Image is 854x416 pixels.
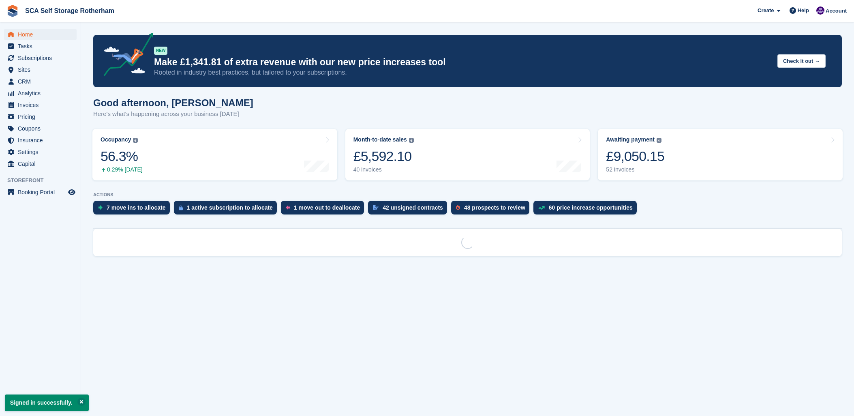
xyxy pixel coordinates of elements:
a: menu [4,52,77,64]
button: Check it out → [777,54,826,68]
img: icon-info-grey-7440780725fd019a000dd9b08b2336e03edf1995a4989e88bcd33f0948082b44.svg [133,138,138,143]
a: menu [4,29,77,40]
div: 1 move out to deallocate [294,204,360,211]
p: Here's what's happening across your business [DATE] [93,109,253,119]
a: 60 price increase opportunities [533,201,641,219]
a: menu [4,123,77,134]
span: Account [826,7,847,15]
a: menu [4,146,77,158]
span: Booking Portal [18,187,66,198]
h1: Good afternoon, [PERSON_NAME] [93,97,253,108]
a: 42 unsigned contracts [368,201,451,219]
span: Settings [18,146,66,158]
a: 1 active subscription to allocate [174,201,281,219]
span: Insurance [18,135,66,146]
a: menu [4,64,77,75]
span: Subscriptions [18,52,66,64]
a: menu [4,99,77,111]
div: Awaiting payment [606,136,655,143]
img: icon-info-grey-7440780725fd019a000dd9b08b2336e03edf1995a4989e88bcd33f0948082b44.svg [657,138,661,143]
span: Pricing [18,111,66,122]
a: Preview store [67,187,77,197]
p: Make £1,341.81 of extra revenue with our new price increases tool [154,56,771,68]
div: £5,592.10 [353,148,414,165]
span: Capital [18,158,66,169]
div: 1 active subscription to allocate [187,204,273,211]
div: 42 unsigned contracts [383,204,443,211]
img: price-adjustments-announcement-icon-8257ccfd72463d97f412b2fc003d46551f7dbcb40ab6d574587a9cd5c0d94... [97,33,154,79]
a: menu [4,111,77,122]
span: Home [18,29,66,40]
span: Create [758,6,774,15]
span: Tasks [18,41,66,52]
img: Kelly Neesham [816,6,824,15]
a: menu [4,88,77,99]
img: price_increase_opportunities-93ffe204e8149a01c8c9dc8f82e8f89637d9d84a8eef4429ea346261dce0b2c0.svg [538,206,545,210]
div: 7 move ins to allocate [107,204,166,211]
a: 7 move ins to allocate [93,201,174,219]
p: Signed in successfully. [5,395,89,411]
div: Occupancy [101,136,131,143]
div: £9,050.15 [606,148,664,165]
a: menu [4,76,77,87]
a: 48 prospects to review [451,201,533,219]
div: 40 invoices [353,166,414,173]
a: menu [4,158,77,169]
span: Sites [18,64,66,75]
a: menu [4,41,77,52]
div: 56.3% [101,148,143,165]
a: 1 move out to deallocate [281,201,368,219]
a: Month-to-date sales £5,592.10 40 invoices [345,129,590,180]
img: active_subscription_to_allocate_icon-d502201f5373d7db506a760aba3b589e785aa758c864c3986d89f69b8ff3... [179,205,183,210]
img: move_ins_to_allocate_icon-fdf77a2bb77ea45bf5b3d319d69a93e2d87916cf1d5bf7949dd705db3b84f3ca.svg [98,205,103,210]
div: 0.29% [DATE] [101,166,143,173]
span: Coupons [18,123,66,134]
a: SCA Self Storage Rotherham [22,4,118,17]
div: 52 invoices [606,166,664,173]
img: prospect-51fa495bee0391a8d652442698ab0144808aea92771e9ea1ae160a38d050c398.svg [456,205,460,210]
img: contract_signature_icon-13c848040528278c33f63329250d36e43548de30e8caae1d1a13099fd9432cc5.svg [373,205,379,210]
div: 48 prospects to review [464,204,525,211]
span: Help [798,6,809,15]
img: stora-icon-8386f47178a22dfd0bd8f6a31ec36ba5ce8667c1dd55bd0f319d3a0aa187defe.svg [6,5,19,17]
a: menu [4,187,77,198]
a: menu [4,135,77,146]
div: Month-to-date sales [353,136,407,143]
div: NEW [154,47,167,55]
a: Occupancy 56.3% 0.29% [DATE] [92,129,337,180]
a: Awaiting payment £9,050.15 52 invoices [598,129,843,180]
div: 60 price increase opportunities [549,204,633,211]
img: move_outs_to_deallocate_icon-f764333ba52eb49d3ac5e1228854f67142a1ed5810a6f6cc68b1a99e826820c5.svg [286,205,290,210]
span: Analytics [18,88,66,99]
span: Invoices [18,99,66,111]
span: Storefront [7,176,81,184]
p: ACTIONS [93,192,842,197]
span: CRM [18,76,66,87]
p: Rooted in industry best practices, but tailored to your subscriptions. [154,68,771,77]
img: icon-info-grey-7440780725fd019a000dd9b08b2336e03edf1995a4989e88bcd33f0948082b44.svg [409,138,414,143]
